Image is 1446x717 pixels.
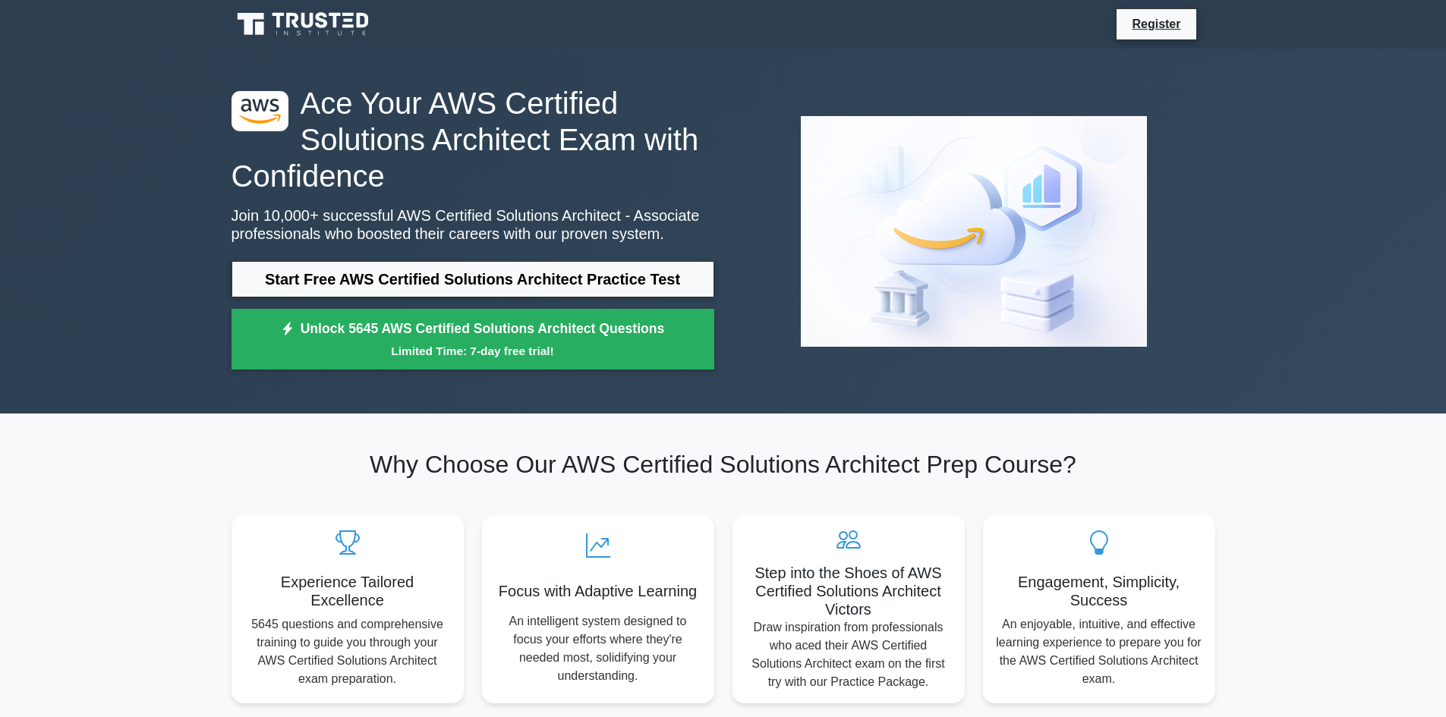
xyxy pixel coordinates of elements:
h5: Engagement, Simplicity, Success [995,573,1203,609]
a: Register [1123,14,1189,33]
h2: Why Choose Our AWS Certified Solutions Architect Prep Course? [232,450,1215,479]
h5: Focus with Adaptive Learning [494,582,702,600]
a: Unlock 5645 AWS Certified Solutions Architect QuestionsLimited Time: 7-day free trial! [232,309,714,370]
h5: Experience Tailored Excellence [244,573,452,609]
h1: Ace Your AWS Certified Solutions Architect Exam with Confidence [232,85,714,194]
p: Join 10,000+ successful AWS Certified Solutions Architect - Associate professionals who boosted t... [232,206,714,243]
img: AWS Certified Solutions Architect - Associate Preview [789,104,1159,359]
p: An enjoyable, intuitive, and effective learning experience to prepare you for the AWS Certified S... [995,615,1203,688]
p: 5645 questions and comprehensive training to guide you through your AWS Certified Solutions Archi... [244,615,452,688]
small: Limited Time: 7-day free trial! [250,342,695,360]
p: Draw inspiration from professionals who aced their AWS Certified Solutions Architect exam on the ... [745,618,953,691]
h5: Step into the Shoes of AWS Certified Solutions Architect Victors [745,564,953,618]
p: An intelligent system designed to focus your efforts where they're needed most, solidifying your ... [494,612,702,685]
a: Start Free AWS Certified Solutions Architect Practice Test [232,261,714,297]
